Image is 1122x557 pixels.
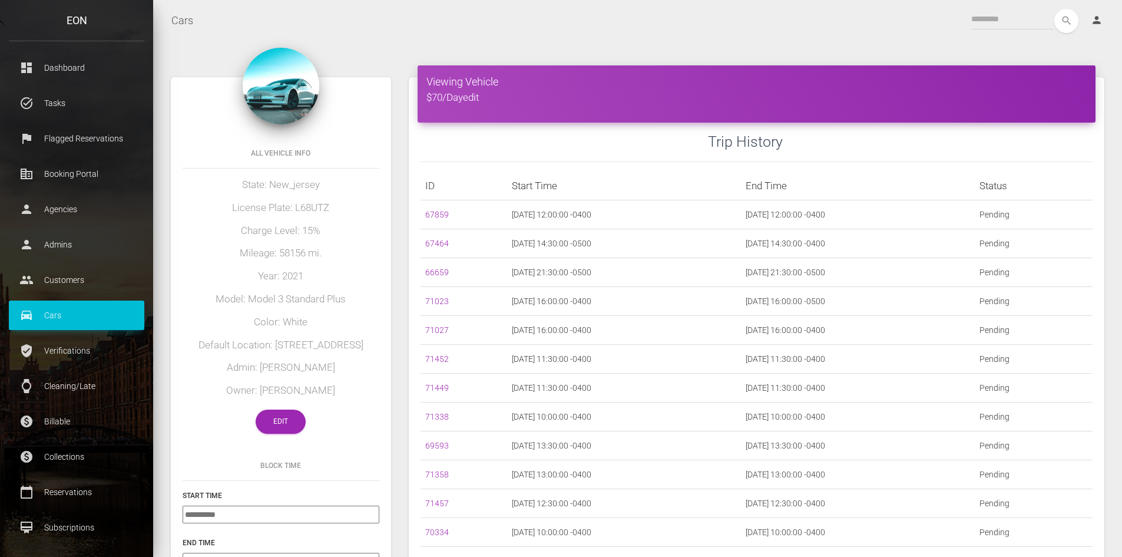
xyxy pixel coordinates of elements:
[741,489,975,518] td: [DATE] 12:30:00 -0400
[183,361,379,375] h5: Admin: [PERSON_NAME]
[183,148,379,159] h6: All Vehicle Info
[507,489,741,518] td: [DATE] 12:30:00 -0400
[425,383,449,393] a: 71449
[1091,14,1103,26] i: person
[183,224,379,238] h5: Charge Level: 15%
[975,374,1093,403] td: Pending
[741,172,975,200] th: End Time
[425,412,449,421] a: 71338
[18,59,135,77] p: Dashboard
[741,316,975,345] td: [DATE] 16:00:00 -0400
[9,88,144,118] a: task_alt Tasks
[741,431,975,460] td: [DATE] 13:30:00 -0400
[256,410,306,434] a: Edit
[9,159,144,189] a: corporate_fare Booking Portal
[183,384,379,398] h5: Owner: [PERSON_NAME]
[9,124,144,153] a: flag Flagged Reservations
[18,306,135,324] p: Cars
[18,448,135,466] p: Collections
[18,483,135,501] p: Reservations
[425,470,449,479] a: 71358
[741,460,975,489] td: [DATE] 13:00:00 -0400
[18,271,135,289] p: Customers
[425,499,449,508] a: 71457
[183,178,379,192] h5: State: New_jersey
[975,172,1093,200] th: Status
[426,91,1087,105] h5: $70/Day
[975,489,1093,518] td: Pending
[975,258,1093,287] td: Pending
[171,6,193,35] a: Cars
[975,316,1093,345] td: Pending
[425,296,449,306] a: 71023
[9,371,144,401] a: watch Cleaning/Late
[243,48,319,124] img: 152.jpg
[425,210,449,219] a: 67859
[741,403,975,431] td: [DATE] 10:00:00 -0400
[9,265,144,295] a: people Customers
[741,229,975,258] td: [DATE] 14:30:00 -0400
[18,377,135,395] p: Cleaning/Late
[183,490,379,501] h6: Start Time
[183,246,379,261] h5: Mileage: 58156 mi.
[425,528,449,537] a: 70334
[425,354,449,364] a: 71452
[9,513,144,542] a: card_membership Subscriptions
[741,518,975,547] td: [DATE] 10:00:00 -0400
[18,200,135,218] p: Agencies
[183,269,379,284] h5: Year: 2021
[1082,9,1113,32] a: person
[1054,9,1078,33] button: search
[507,431,741,460] td: [DATE] 13:30:00 -0400
[426,74,1087,89] h4: Viewing Vehicle
[18,413,135,430] p: Billable
[507,200,741,229] td: [DATE] 12:00:00 -0400
[507,374,741,403] td: [DATE] 11:30:00 -0400
[183,460,379,471] h6: Block Time
[183,338,379,352] h5: Default Location: [STREET_ADDRESS]
[975,403,1093,431] td: Pending
[463,91,479,103] a: edit
[425,239,449,248] a: 67464
[9,336,144,365] a: verified_user Verifications
[741,258,975,287] td: [DATE] 21:30:00 -0500
[425,441,449,450] a: 69593
[425,268,449,277] a: 66659
[183,201,379,215] h5: License Plate: L68UTZ
[741,287,975,316] td: [DATE] 16:00:00 -0500
[507,345,741,374] td: [DATE] 11:30:00 -0400
[425,325,449,335] a: 71027
[183,292,379,306] h5: Model: Model 3 Standard Plus
[975,460,1093,489] td: Pending
[183,315,379,329] h5: Color: White
[975,229,1093,258] td: Pending
[507,316,741,345] td: [DATE] 16:00:00 -0400
[9,230,144,259] a: person Admins
[18,342,135,360] p: Verifications
[9,301,144,330] a: drive_eta Cars
[18,236,135,253] p: Admins
[9,407,144,436] a: paid Billable
[741,200,975,229] td: [DATE] 12:00:00 -0400
[507,229,741,258] td: [DATE] 14:30:00 -0500
[9,195,144,224] a: person Agencies
[975,431,1093,460] td: Pending
[507,287,741,316] td: [DATE] 16:00:00 -0400
[9,442,144,472] a: paid Collections
[18,94,135,112] p: Tasks
[975,200,1093,229] td: Pending
[421,172,507,200] th: ID
[741,345,975,374] td: [DATE] 11:30:00 -0400
[18,130,135,147] p: Flagged Reservations
[975,287,1093,316] td: Pending
[507,258,741,287] td: [DATE] 21:30:00 -0500
[9,477,144,507] a: calendar_today Reservations
[741,374,975,403] td: [DATE] 11:30:00 -0400
[9,53,144,83] a: dashboard Dashboard
[18,165,135,183] p: Booking Portal
[507,403,741,431] td: [DATE] 10:00:00 -0400
[507,460,741,489] td: [DATE] 13:00:00 -0400
[975,518,1093,547] td: Pending
[507,172,741,200] th: Start Time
